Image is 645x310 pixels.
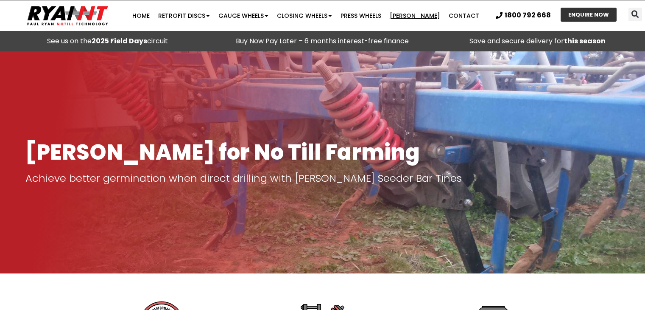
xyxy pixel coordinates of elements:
span: ENQUIRE NOW [568,12,609,17]
a: Gauge Wheels [214,7,273,24]
a: Retrofit Discs [154,7,214,24]
a: ENQUIRE NOW [561,8,617,22]
span: 1800 792 668 [505,12,551,19]
a: Closing Wheels [273,7,336,24]
h1: [PERSON_NAME] for No Till Farming [25,141,620,164]
a: 1800 792 668 [496,12,551,19]
a: Press Wheels [336,7,385,24]
a: [PERSON_NAME] [385,7,444,24]
p: Achieve better germination when direct drilling with [PERSON_NAME] Seeder Bar Tines [25,172,620,184]
div: Search [628,8,642,21]
strong: this season [564,36,606,46]
div: See us on the circuit [4,35,211,47]
img: Ryan NT logo [25,3,110,29]
a: Contact [444,7,483,24]
p: Buy Now Pay Later – 6 months interest-free finance [219,35,426,47]
p: Save and secure delivery for [434,35,641,47]
nav: Menu [125,7,486,24]
a: 2025 Field Days [92,36,147,46]
a: Home [128,7,154,24]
